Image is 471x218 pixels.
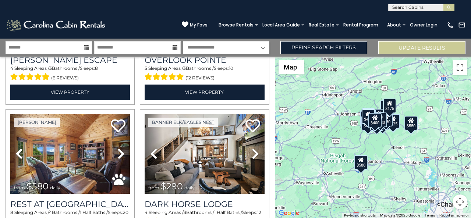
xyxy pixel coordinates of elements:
span: 8 [10,210,13,215]
span: (6 reviews) [51,73,79,83]
a: Terms [425,213,435,217]
a: Rest at [GEOGRAPHIC_DATA] [10,199,130,209]
div: $175 [383,99,396,113]
span: from [148,185,159,190]
div: Sleeping Areas / Bathrooms / Sleeps: [145,65,264,83]
a: My Favs [182,21,208,29]
span: Map data ©2025 Google [380,213,420,217]
a: Dark Horse Lodge [145,199,264,209]
span: daily [50,185,60,190]
a: Local Area Guide [259,20,304,30]
div: $550 [404,115,418,130]
button: Toggle fullscreen view [453,60,467,75]
div: $400 [368,113,382,128]
a: Refine Search Filters [280,41,368,54]
div: $125 [362,108,375,122]
span: My Favs [190,22,208,28]
span: 10 [229,65,233,71]
h3: Rest at Mountain Crest [10,199,130,209]
div: Sleeping Areas / Bathrooms / Sleeps: [10,65,130,83]
div: $325 [387,114,400,129]
img: phone-regular-white.png [447,21,454,29]
span: daily [184,185,195,190]
span: 3 [49,65,52,71]
span: $580 [26,181,49,192]
span: 8 [95,65,98,71]
img: mail-regular-white.png [458,21,465,29]
div: $425 [362,109,375,124]
a: Add to favorites [111,118,125,134]
span: 4 [145,210,148,215]
h3: Todd Escape [10,55,130,65]
button: Map camera controls [453,194,467,209]
span: from [14,185,25,190]
span: 4 [49,210,52,215]
div: $175 [380,100,393,115]
button: Update Results [378,41,465,54]
a: [PERSON_NAME] Escape [10,55,130,65]
div: $480 [374,112,387,127]
a: Open this area in Google Maps (opens a new window) [277,208,301,218]
button: Keyboard shortcuts [344,213,376,218]
a: Owner Login [406,20,441,30]
div: $230 [360,111,373,126]
a: Report a map error [439,213,469,217]
span: 3 [184,210,186,215]
a: Rental Program [340,20,382,30]
img: White-1-2.png [6,18,107,32]
span: 1 Half Baths / [80,210,108,215]
img: Google [277,208,301,218]
div: $580 [354,155,368,169]
span: 20 [123,210,128,215]
a: About [383,20,405,30]
span: 5 [145,65,147,71]
button: Change map style [279,60,304,74]
img: thumbnail_164375639.jpeg [145,114,264,194]
a: Real Estate [305,20,338,30]
a: Add to favorites [245,118,260,134]
a: Overlook Pointe [145,55,264,65]
a: Browse Rentals [215,20,257,30]
div: $349 [372,108,385,123]
span: 1 Half Baths / [214,210,242,215]
a: [PERSON_NAME] [14,118,60,127]
div: $375 [370,116,383,131]
span: 4 [10,65,13,71]
span: 12 [257,210,261,215]
div: $225 [362,115,375,130]
span: (12 reviews) [185,73,215,83]
a: View Property [145,85,264,100]
span: $290 [161,181,183,192]
span: 3 [183,65,186,71]
img: thumbnail_164747674.jpeg [10,114,130,194]
a: Banner Elk/Eagles Nest [148,118,218,127]
span: Map [284,63,297,71]
a: View Property [10,85,130,100]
